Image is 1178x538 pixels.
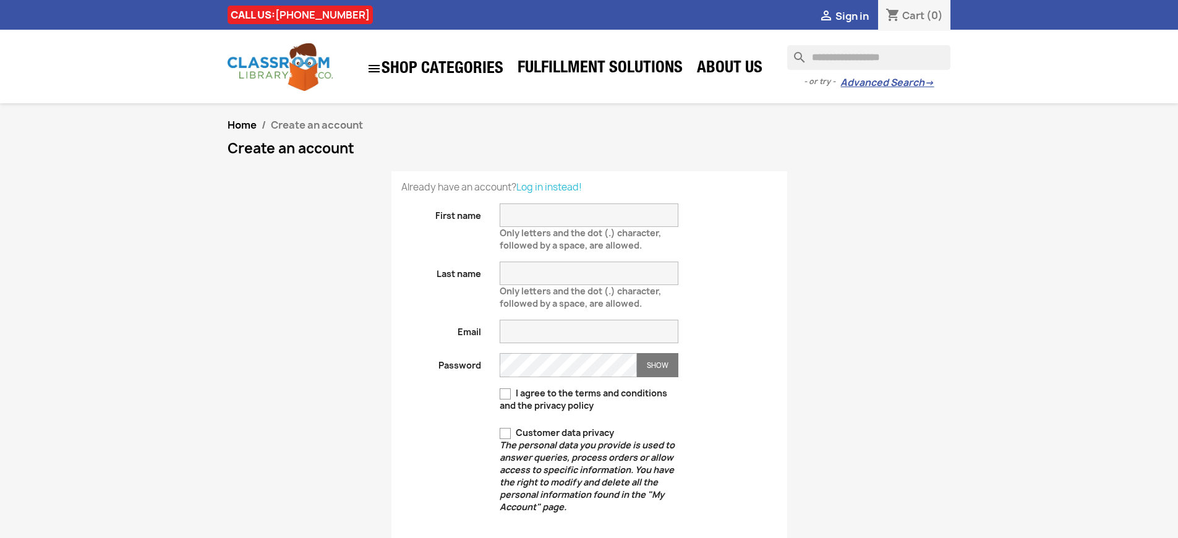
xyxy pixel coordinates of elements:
a: Home [228,118,257,132]
em: The personal data you provide is used to answer queries, process orders or allow access to specif... [500,439,675,513]
i: shopping_cart [886,9,900,23]
i:  [367,61,382,76]
span: Create an account [271,118,363,132]
a: Fulfillment Solutions [511,57,689,82]
label: Customer data privacy [500,427,678,513]
a: Log in instead! [516,181,582,194]
input: Password input [500,353,637,377]
button: Show [637,353,678,377]
label: First name [392,203,491,222]
span: (0) [926,9,943,22]
div: CALL US: [228,6,373,24]
span: Only letters and the dot (.) character, followed by a space, are allowed. [500,222,661,251]
a: Advanced Search→ [840,77,934,89]
span: → [924,77,934,89]
a: About Us [691,57,769,82]
i:  [819,9,834,24]
img: Classroom Library Company [228,43,333,91]
label: I agree to the terms and conditions and the privacy policy [500,387,678,412]
span: Cart [902,9,924,22]
a: [PHONE_NUMBER] [275,8,370,22]
a: SHOP CATEGORIES [361,55,510,82]
input: Search [787,45,950,70]
label: Password [392,353,491,372]
i: search [787,45,802,60]
span: Only letters and the dot (.) character, followed by a space, are allowed. [500,280,661,309]
p: Already have an account? [401,181,777,194]
h1: Create an account [228,141,951,156]
span: - or try - [804,75,840,88]
label: Email [392,320,491,338]
a:  Sign in [819,9,869,23]
span: Sign in [835,9,869,23]
label: Last name [392,262,491,280]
